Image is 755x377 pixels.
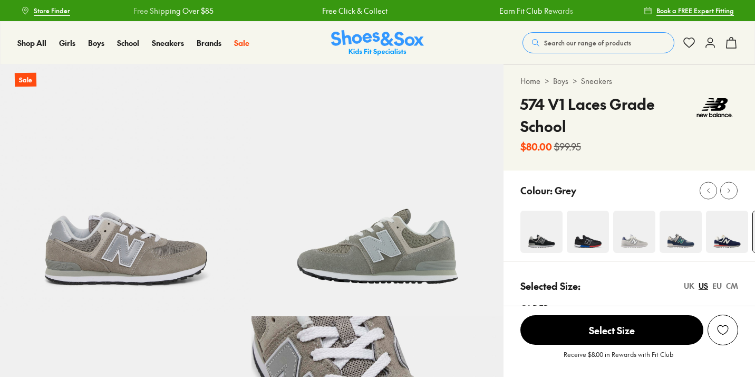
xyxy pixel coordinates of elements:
[152,37,184,49] a: Sneakers
[706,211,748,253] img: 4-522561_1
[17,37,46,48] span: Shop All
[331,30,424,56] img: SNS_Logo_Responsive.svg
[555,183,576,197] p: Grey
[132,5,212,16] a: Free Shipping Over $85
[544,38,631,48] span: Search our range of products
[684,280,694,291] div: UK
[152,37,184,48] span: Sneakers
[726,280,738,291] div: CM
[520,211,563,253] img: 4-522557_1
[520,301,738,314] div: Older
[520,76,738,87] div: > >
[520,93,691,137] h4: 574 V1 Laces Grade School
[234,37,249,49] a: Sale
[17,37,46,49] a: Shop All
[498,5,572,16] a: Earn Fit Club Rewards
[88,37,104,49] a: Boys
[88,37,104,48] span: Boys
[520,76,540,87] a: Home
[117,37,139,49] a: School
[117,37,139,48] span: School
[691,93,738,122] img: Vendor logo
[660,211,702,253] img: 4-498868_1
[520,139,552,154] b: $80.00
[567,211,609,253] img: 4-477194_1
[656,6,734,15] span: Book a FREE Expert Fitting
[712,280,722,291] div: EU
[197,37,221,49] a: Brands
[554,139,581,154] s: $99.95
[331,30,424,56] a: Shoes & Sox
[699,280,708,291] div: US
[15,73,36,87] p: Sale
[234,37,249,48] span: Sale
[321,5,386,16] a: Free Click & Collect
[522,32,674,53] button: Search our range of products
[21,1,70,20] a: Store Finder
[553,76,568,87] a: Boys
[59,37,75,49] a: Girls
[34,6,70,15] span: Store Finder
[197,37,221,48] span: Brands
[708,315,738,345] button: Add to Wishlist
[644,1,734,20] a: Book a FREE Expert Fitting
[520,279,580,293] p: Selected Size:
[520,315,703,345] span: Select Size
[520,315,703,345] button: Select Size
[564,350,673,369] p: Receive $8.00 in Rewards with Fit Club
[613,211,655,253] img: 4-498863_1
[581,76,612,87] a: Sneakers
[59,37,75,48] span: Girls
[251,64,503,316] img: 5-439082_1
[520,183,553,197] p: Colour:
